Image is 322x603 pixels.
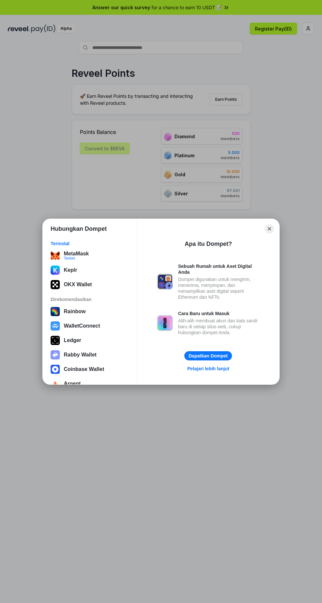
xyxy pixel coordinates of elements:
[51,379,60,388] img: svg+xml,%3Csvg%20width%3D%2228%22%20height%3D%2228%22%20viewBox%3D%220%200%2028%2028%22%20fill%3D...
[187,366,229,372] div: Pelajari lebih lanjut
[184,351,232,360] button: Dapatkan Dompet
[189,353,228,359] div: Dapatkan Dompet
[178,318,260,335] div: Alih-alih membuat akun dan kata sandi baru di setiap situs web, cukup hubungkan dompet Anda.
[49,249,131,262] button: MetaMaskTerkini
[49,348,131,361] button: Rabby Wallet
[64,250,89,256] div: MetaMask
[49,319,131,333] button: WalletConnect
[51,296,129,302] div: Direkomendasikan
[64,309,86,314] div: Rainbow
[178,311,260,316] div: Cara Baru untuk Masuk
[178,263,260,275] div: Sebuah Rumah untuk Aset Digital Anda
[64,282,92,288] div: OKX Wallet
[185,240,232,248] div: Apa itu Dompet?
[64,267,77,273] div: Keplr
[49,377,131,390] button: Argent
[49,264,131,277] button: Keplr
[157,315,173,331] img: svg+xml,%3Csvg%20xmlns%3D%22http%3A%2F%2Fwww.w3.org%2F2000%2Fsvg%22%20fill%3D%22none%22%20viewBox...
[51,241,129,247] div: Terinstal
[64,337,81,343] div: Ledger
[51,225,107,233] h1: Hubungkan Dompet
[49,334,131,347] button: Ledger
[51,251,60,260] img: svg+xml;base64,PHN2ZyB3aWR0aD0iMzUiIGhlaWdodD0iMzQiIHZpZXdCb3g9IjAgMCAzNSAzNCIgZmlsbD0ibm9uZSIgeG...
[49,305,131,318] button: Rainbow
[51,321,60,331] img: svg+xml,%3Csvg%20width%3D%2228%22%20height%3D%2228%22%20viewBox%3D%220%200%2028%2028%22%20fill%3D...
[49,278,131,291] button: OKX Wallet
[64,256,89,260] div: Terkini
[178,276,260,300] div: Dompet digunakan untuk mengirim, menerima, menyimpan, dan menampilkan aset digital seperti Ethere...
[157,274,173,290] img: svg+xml,%3Csvg%20xmlns%3D%22http%3A%2F%2Fwww.w3.org%2F2000%2Fsvg%22%20fill%3D%22none%22%20viewBox...
[51,266,60,275] img: ByMCUfJCc2WaAAAAAElFTkSuQmCC
[64,381,81,387] div: Argent
[51,307,60,316] img: svg+xml,%3Csvg%20width%3D%22120%22%20height%3D%22120%22%20viewBox%3D%220%200%20120%20120%22%20fil...
[64,352,97,358] div: Rabby Wallet
[51,365,60,374] img: svg+xml,%3Csvg%20width%3D%2228%22%20height%3D%2228%22%20viewBox%3D%220%200%2028%2028%22%20fill%3D...
[183,364,233,373] a: Pelajari lebih lanjut
[64,366,104,372] div: Coinbase Wallet
[49,363,131,376] button: Coinbase Wallet
[51,280,60,289] img: 5VZ71FV6L7PA3gg3tXrdQ+DgLhC+75Wq3no69P3MC0NFQpx2lL04Ql9gHK1bRDjsSBIvScBnDTk1WrlGIZBorIDEYJj+rhdgn...
[51,336,60,345] img: svg+xml,%3Csvg%20xmlns%3D%22http%3A%2F%2Fwww.w3.org%2F2000%2Fsvg%22%20width%3D%2228%22%20height%3...
[265,224,274,233] button: Close
[51,350,60,359] img: svg+xml,%3Csvg%20xmlns%3D%22http%3A%2F%2Fwww.w3.org%2F2000%2Fsvg%22%20fill%3D%22none%22%20viewBox...
[64,323,100,329] div: WalletConnect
